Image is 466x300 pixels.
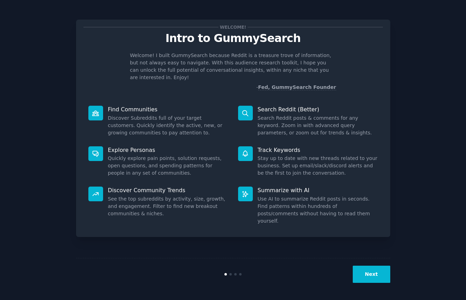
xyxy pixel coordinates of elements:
p: Track Keywords [258,146,378,154]
dd: Discover Subreddits full of your target customers. Quickly identify the active, new, or growing c... [108,114,228,137]
span: Welcome! [218,23,247,31]
p: Discover Community Trends [108,187,228,194]
dd: Use AI to summarize Reddit posts in seconds. Find patterns within hundreds of posts/comments with... [258,195,378,225]
dd: See the top subreddits by activity, size, growth, and engagement. Filter to find new breakout com... [108,195,228,217]
dd: Stay up to date with new threads related to your business. Set up email/slack/discord alerts and ... [258,155,378,177]
button: Next [353,266,390,283]
dd: Quickly explore pain points, solution requests, open questions, and spending patterns for people ... [108,155,228,177]
p: Find Communities [108,106,228,113]
p: Welcome! I built GummySearch because Reddit is a treasure trove of information, but not always ea... [130,52,336,81]
a: Fed, GummySearch Founder [258,84,336,90]
p: Search Reddit (Better) [258,106,378,113]
div: - [256,84,336,91]
p: Summarize with AI [258,187,378,194]
p: Intro to GummySearch [83,32,383,44]
p: Explore Personas [108,146,228,154]
dd: Search Reddit posts & comments for any keyword. Zoom in with advanced query parameters, or zoom o... [258,114,378,137]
